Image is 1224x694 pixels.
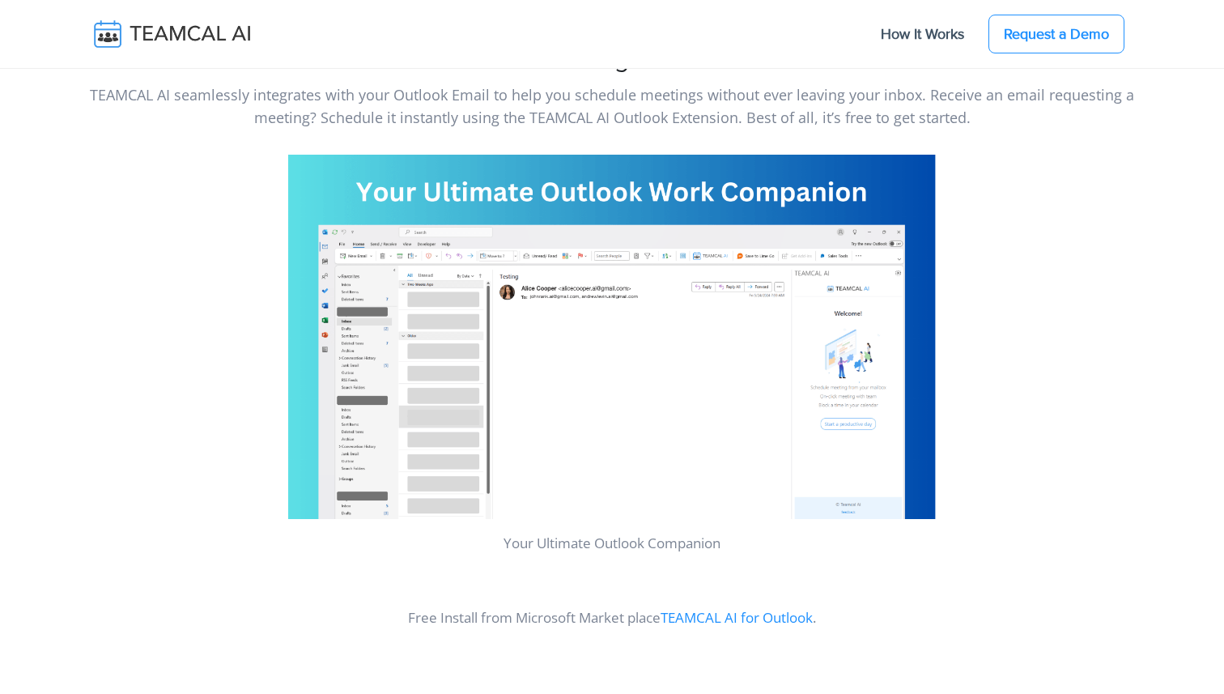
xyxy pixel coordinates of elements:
[87,83,1137,129] p: TEAMCAL AI seamlessly integrates with your Outlook Email to help you schedule meetings without ev...
[988,15,1124,53] a: Request a Demo
[288,155,936,519] img: pic
[87,607,1137,629] p: Free Install from Microsoft Market place .
[87,519,1137,555] p: Your Ultimate Outlook Companion
[661,608,813,627] a: TEAMCAL AI for Outlook
[865,17,980,51] a: How It Works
